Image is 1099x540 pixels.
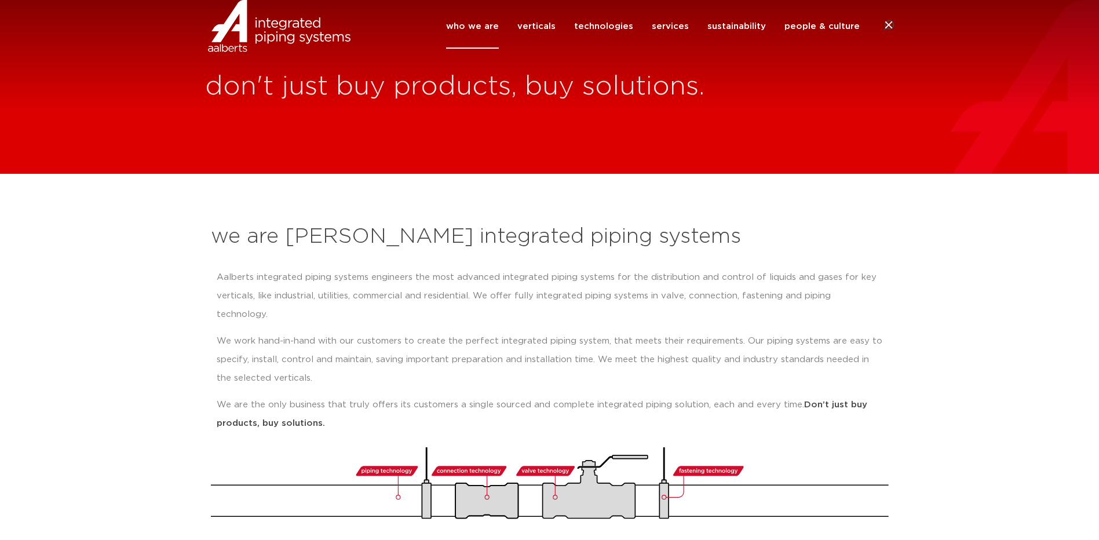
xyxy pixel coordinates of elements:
a: technologies [574,4,633,49]
p: We work hand-in-hand with our customers to create the perfect integrated piping system, that meet... [217,332,883,388]
nav: Menu [446,4,860,49]
p: Aalberts integrated piping systems engineers the most advanced integrated piping systems for the ... [217,268,883,324]
a: services [652,4,689,49]
h2: we are [PERSON_NAME] integrated piping systems [211,223,889,251]
p: We are the only business that truly offers its customers a single sourced and complete integrated... [217,396,883,433]
a: who we are [446,4,499,49]
a: verticals [517,4,556,49]
a: sustainability [707,4,766,49]
a: people & culture [784,4,860,49]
